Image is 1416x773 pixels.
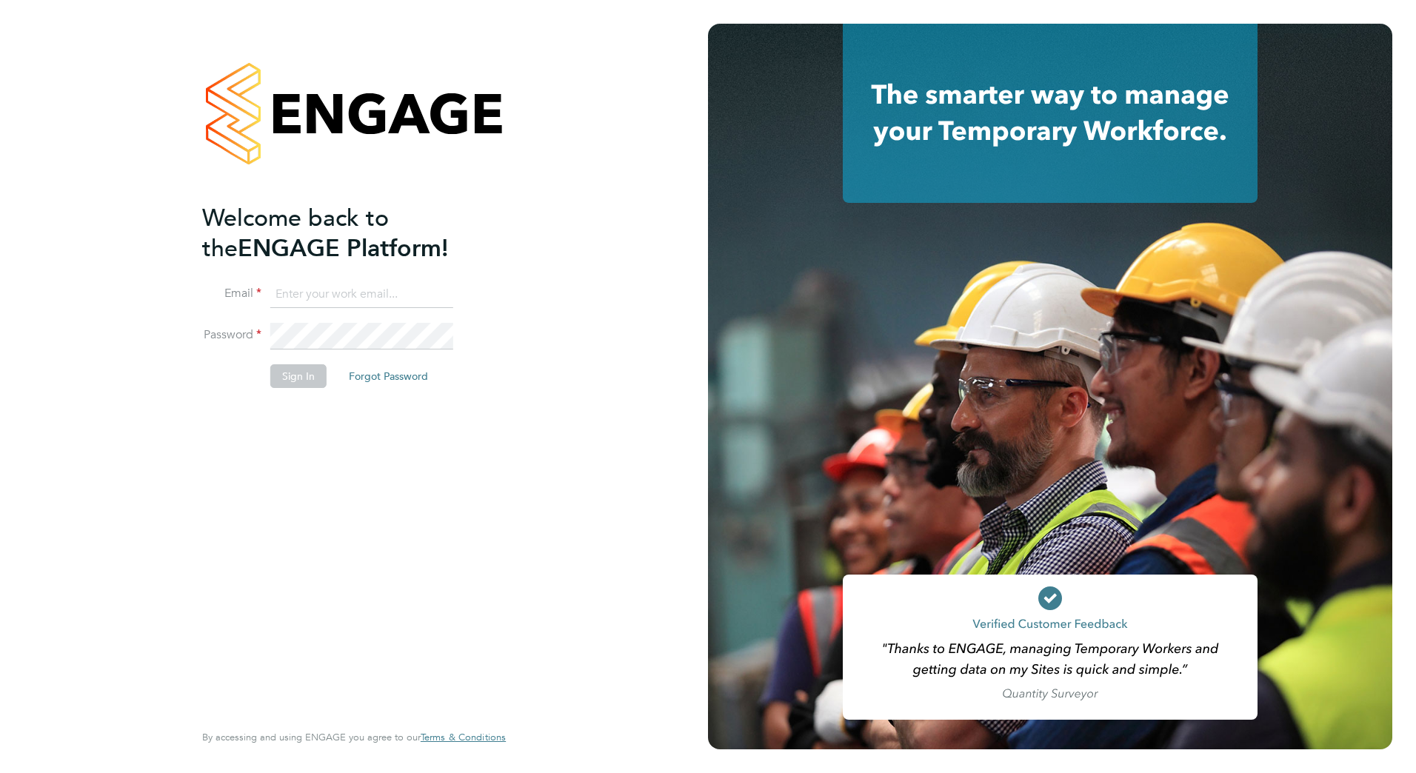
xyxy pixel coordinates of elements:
label: Email [202,286,261,301]
input: Enter your work email... [270,281,453,308]
a: Terms & Conditions [421,732,506,743]
span: Terms & Conditions [421,731,506,743]
span: Welcome back to the [202,204,389,263]
h2: ENGAGE Platform! [202,203,491,264]
label: Password [202,327,261,343]
span: By accessing and using ENGAGE you agree to our [202,731,506,743]
button: Forgot Password [337,364,440,388]
button: Sign In [270,364,327,388]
